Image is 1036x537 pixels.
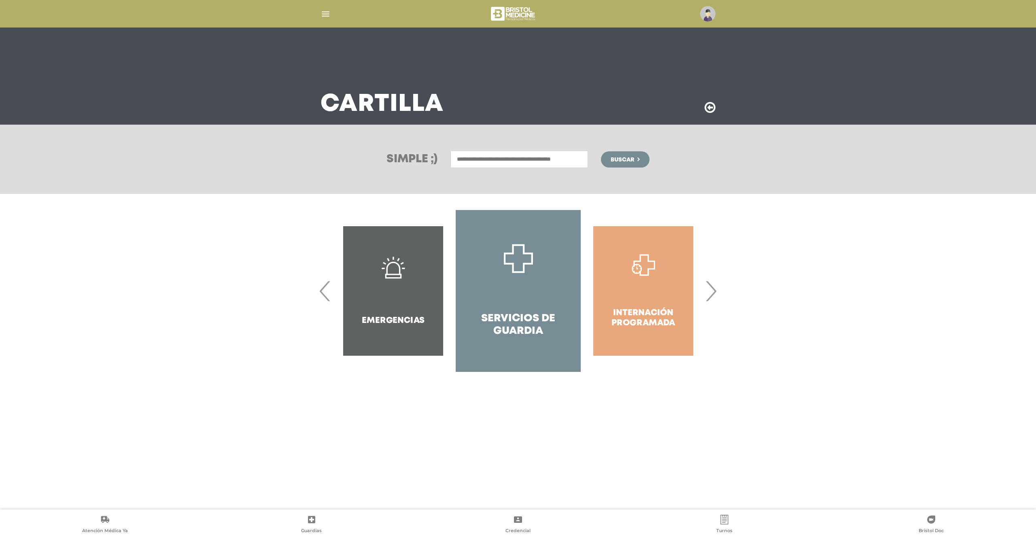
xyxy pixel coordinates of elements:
img: bristol-medicine-blanco.png [490,4,538,23]
button: Buscar [601,151,650,168]
span: Next [703,269,719,313]
span: Buscar [611,157,634,163]
a: Guardias [208,515,414,535]
h3: Simple ;) [386,154,437,165]
span: Turnos [716,528,732,535]
img: Cober_menu-lines-white.svg [321,9,331,19]
span: Bristol Doc [919,528,944,535]
a: Turnos [621,515,828,535]
img: profile-placeholder.svg [700,6,715,21]
span: Credencial [505,528,531,535]
a: Credencial [415,515,621,535]
span: Atención Médica Ya [82,528,128,535]
h3: Cartilla [321,94,444,115]
a: Servicios de Guardia [456,210,581,372]
h4: Servicios de Guardia [470,312,566,337]
a: Bristol Doc [828,515,1034,535]
span: Guardias [301,528,322,535]
span: Previous [317,269,333,313]
a: Atención Médica Ya [2,515,208,535]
